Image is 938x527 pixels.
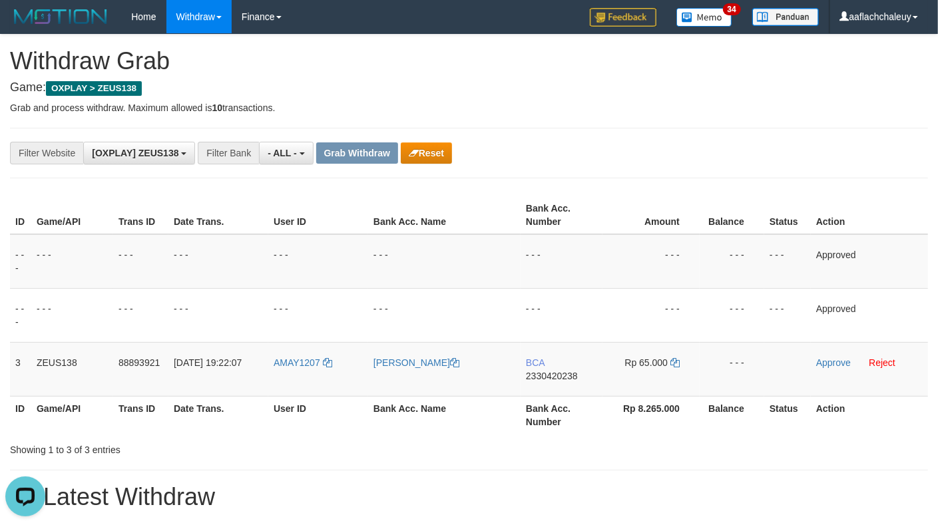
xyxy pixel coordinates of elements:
[10,396,31,434] th: ID
[526,357,545,368] span: BCA
[83,142,195,164] button: [OXPLAY] ZEUS138
[811,234,928,289] td: Approved
[259,142,313,164] button: - ALL -
[31,342,113,396] td: ZEUS138
[816,357,851,368] a: Approve
[10,7,111,27] img: MOTION_logo.png
[316,142,398,164] button: Grab Withdraw
[764,288,811,342] td: - - -
[268,234,368,289] td: - - -
[752,8,819,26] img: panduan.png
[113,234,168,289] td: - - -
[10,438,381,456] div: Showing 1 to 3 of 3 entries
[212,102,222,113] strong: 10
[602,396,700,434] th: Rp 8.265.000
[10,484,928,510] h1: 15 Latest Withdraw
[10,142,83,164] div: Filter Website
[10,196,31,234] th: ID
[811,396,928,434] th: Action
[10,101,928,114] p: Grab and process withdraw. Maximum allowed is transactions.
[602,234,700,289] td: - - -
[368,234,521,289] td: - - -
[764,234,811,289] td: - - -
[521,234,602,289] td: - - -
[521,196,602,234] th: Bank Acc. Number
[268,148,297,158] span: - ALL -
[5,5,45,45] button: Open LiveChat chat widget
[118,357,160,368] span: 88893921
[113,288,168,342] td: - - -
[373,357,459,368] a: [PERSON_NAME]
[700,196,764,234] th: Balance
[268,288,368,342] td: - - -
[676,8,732,27] img: Button%20Memo.svg
[521,396,602,434] th: Bank Acc. Number
[10,48,928,75] h1: Withdraw Grab
[602,196,700,234] th: Amount
[368,196,521,234] th: Bank Acc. Name
[526,371,578,381] span: Copy 2330420238 to clipboard
[168,234,268,289] td: - - -
[764,396,811,434] th: Status
[10,234,31,289] td: - - -
[625,357,668,368] span: Rp 65.000
[590,8,656,27] img: Feedback.jpg
[869,357,895,368] a: Reject
[168,288,268,342] td: - - -
[700,342,764,396] td: - - -
[168,396,268,434] th: Date Trans.
[700,396,764,434] th: Balance
[113,196,168,234] th: Trans ID
[274,357,320,368] span: AMAY1207
[92,148,178,158] span: [OXPLAY] ZEUS138
[113,396,168,434] th: Trans ID
[602,288,700,342] td: - - -
[46,81,142,96] span: OXPLAY > ZEUS138
[10,342,31,396] td: 3
[368,288,521,342] td: - - -
[670,357,680,368] a: Copy 65000 to clipboard
[811,288,928,342] td: Approved
[31,196,113,234] th: Game/API
[31,396,113,434] th: Game/API
[10,288,31,342] td: - - -
[198,142,259,164] div: Filter Bank
[268,396,368,434] th: User ID
[10,81,928,94] h4: Game:
[700,234,764,289] td: - - -
[168,196,268,234] th: Date Trans.
[764,196,811,234] th: Status
[268,196,368,234] th: User ID
[401,142,452,164] button: Reset
[31,288,113,342] td: - - -
[174,357,242,368] span: [DATE] 19:22:07
[811,196,928,234] th: Action
[700,288,764,342] td: - - -
[723,3,741,15] span: 34
[31,234,113,289] td: - - -
[368,396,521,434] th: Bank Acc. Name
[521,288,602,342] td: - - -
[274,357,332,368] a: AMAY1207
